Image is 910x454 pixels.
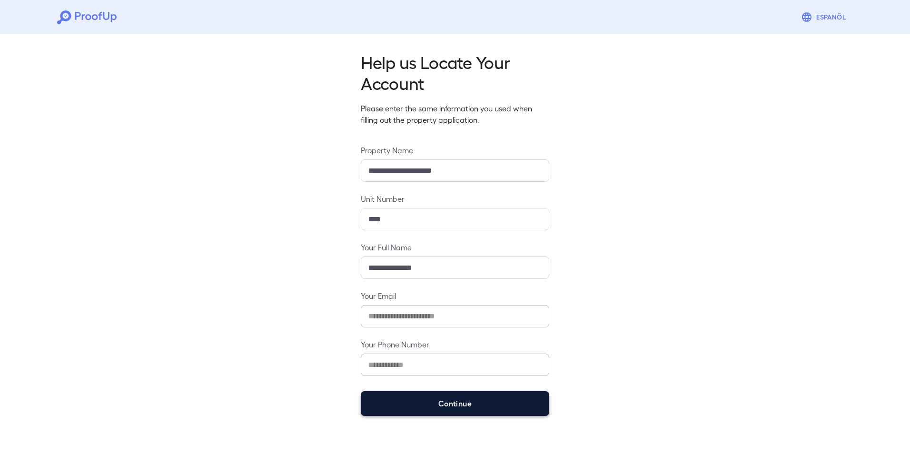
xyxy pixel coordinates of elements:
label: Property Name [361,145,549,156]
p: Please enter the same information you used when filling out the property application. [361,103,549,126]
h2: Help us Locate Your Account [361,51,549,93]
button: Continue [361,391,549,416]
label: Your Email [361,290,549,301]
label: Your Full Name [361,242,549,253]
label: Your Phone Number [361,339,549,350]
label: Unit Number [361,193,549,204]
button: Espanõl [797,8,853,27]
